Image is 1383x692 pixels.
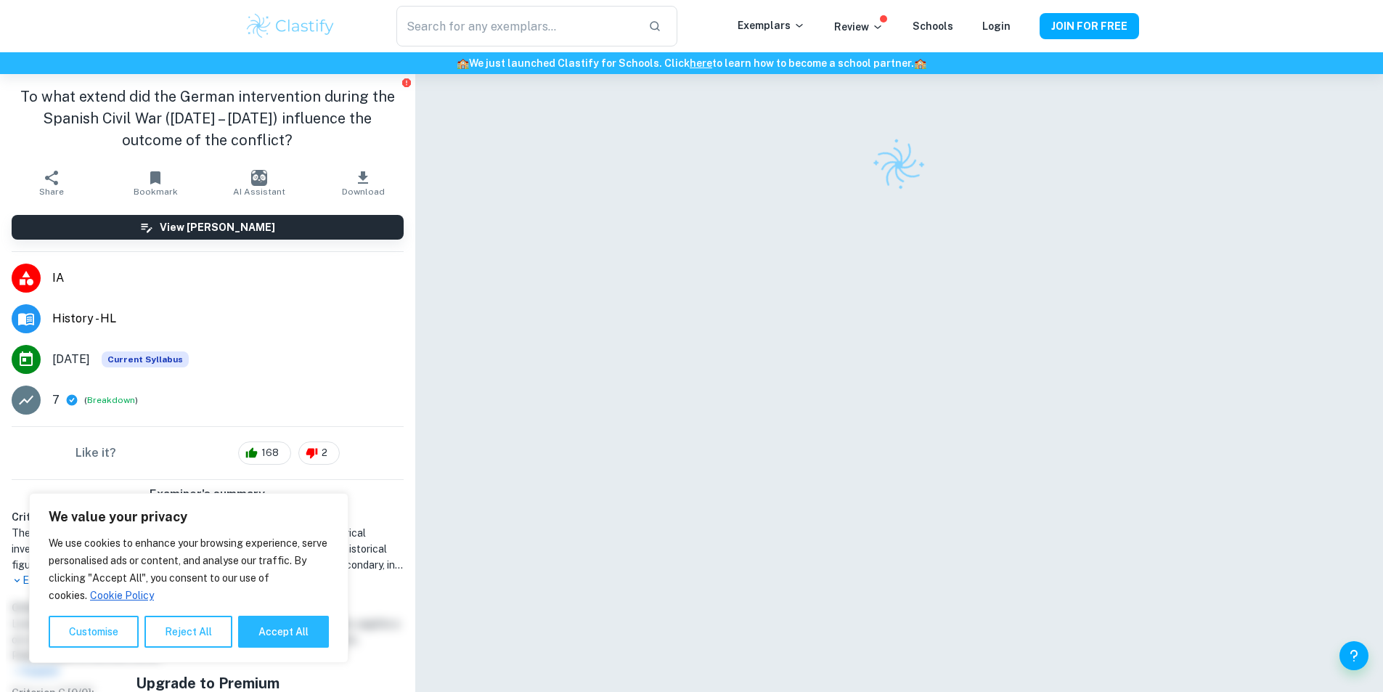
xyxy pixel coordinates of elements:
[914,57,926,69] span: 🏫
[39,187,64,197] span: Share
[311,163,415,203] button: Download
[104,163,208,203] button: Bookmark
[208,163,311,203] button: AI Assistant
[87,394,135,407] button: Breakdown
[102,351,189,367] span: Current Syllabus
[160,219,275,235] h6: View [PERSON_NAME]
[52,391,60,409] p: 7
[89,589,155,602] a: Cookie Policy
[134,187,178,197] span: Bookmark
[52,310,404,327] span: History - HL
[29,493,348,663] div: We value your privacy
[76,444,116,462] h6: Like it?
[102,351,189,367] div: This exemplar is based on the current syllabus. Feel free to refer to it for inspiration/ideas wh...
[253,446,287,460] span: 168
[233,187,285,197] span: AI Assistant
[913,20,953,32] a: Schools
[690,57,712,69] a: here
[457,57,469,69] span: 🏫
[401,77,412,88] button: Report issue
[52,351,90,368] span: [DATE]
[1040,13,1139,39] button: JOIN FOR FREE
[982,20,1011,32] a: Login
[84,394,138,407] span: ( )
[144,616,232,648] button: Reject All
[238,441,291,465] div: 168
[12,573,404,588] p: Expand
[314,446,335,460] span: 2
[238,616,329,648] button: Accept All
[52,269,404,287] span: IA
[12,525,404,573] h1: The student selected an appropriate and specific question for the historical investigation with a...
[6,486,409,503] h6: Examiner's summary
[251,170,267,186] img: AI Assistant
[3,55,1380,71] h6: We just launched Clastify for Schools. Click to learn how to become a school partner.
[49,534,329,604] p: We use cookies to enhance your browsing experience, serve personalised ads or content, and analys...
[863,129,935,201] img: Clastify logo
[12,509,404,525] h6: Criterion A [ 4 / 6 ]:
[738,17,805,33] p: Exemplars
[342,187,385,197] span: Download
[245,12,337,41] img: Clastify logo
[1339,641,1368,670] button: Help and Feedback
[49,508,329,526] p: We value your privacy
[12,215,404,240] button: View [PERSON_NAME]
[49,616,139,648] button: Customise
[298,441,340,465] div: 2
[396,6,636,46] input: Search for any exemplars...
[834,19,884,35] p: Review
[12,86,404,151] h1: To what extend did the German intervention during the Spanish Civil War ([DATE] – [DATE]) influen...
